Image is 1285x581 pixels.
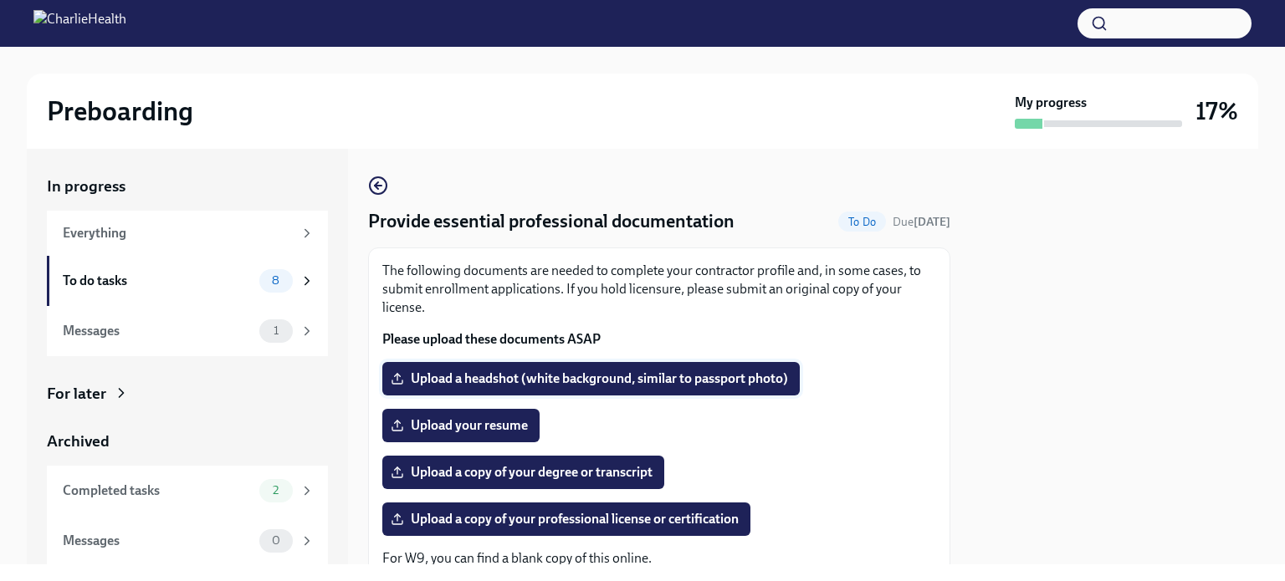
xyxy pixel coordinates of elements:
a: To do tasks8 [47,256,328,306]
span: 2 [263,484,289,497]
span: 1 [264,324,289,337]
strong: My progress [1015,94,1087,112]
a: Messages1 [47,306,328,356]
p: The following documents are needed to complete your contractor profile and, in some cases, to sub... [382,262,936,317]
span: To Do [838,216,886,228]
a: Completed tasks2 [47,466,328,516]
div: For later [47,383,106,405]
span: 0 [262,534,290,547]
div: Messages [63,532,253,550]
a: Messages0 [47,516,328,566]
h2: Preboarding [47,94,193,128]
span: Upload your resume [394,417,528,434]
a: In progress [47,176,328,197]
strong: [DATE] [914,215,950,229]
a: Everything [47,211,328,256]
a: Archived [47,431,328,452]
a: For later [47,383,328,405]
span: Upload a copy of your professional license or certification [394,511,739,527]
label: Upload a copy of your professional license or certification [382,502,750,536]
strong: Please upload these documents ASAP [382,331,601,347]
div: To do tasks [63,272,253,290]
span: Due [893,215,950,229]
label: Upload a copy of your degree or transcript [382,456,664,489]
span: Upload a headshot (white background, similar to passport photo) [394,370,788,387]
label: Upload your resume [382,409,540,442]
span: August 27th, 2025 09:00 [893,214,950,230]
label: Upload a headshot (white background, similar to passport photo) [382,362,800,395]
span: Upload a copy of your degree or transcript [394,464,653,481]
img: CharlieHealth [33,10,126,37]
p: For W9, you can find a blank copy of this online. [382,549,936,568]
h3: 17% [1195,96,1238,126]
div: Everything [63,224,293,242]
div: Completed tasks [63,482,253,500]
h4: Provide essential professional documentation [368,209,735,234]
span: 8 [262,274,289,287]
div: Messages [63,322,253,340]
